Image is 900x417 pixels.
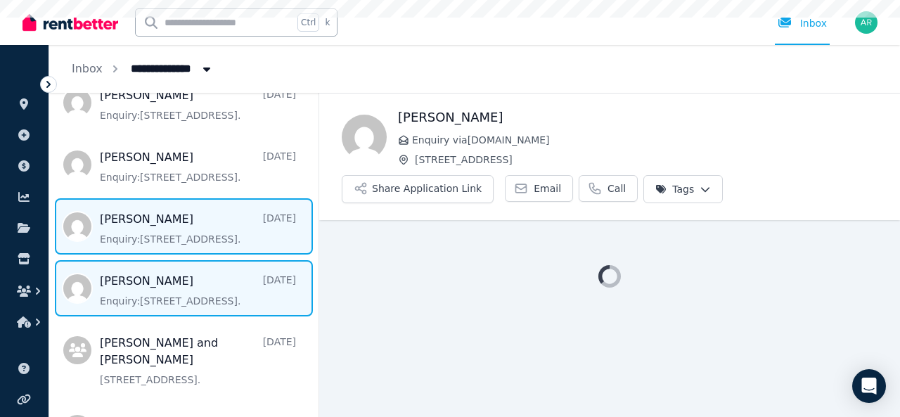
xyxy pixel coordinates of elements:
[415,153,877,167] span: [STREET_ADDRESS]
[855,11,877,34] img: Aram Rudd
[655,182,694,196] span: Tags
[579,175,638,202] a: Call
[49,45,236,93] nav: Breadcrumb
[505,175,573,202] a: Email
[534,181,561,195] span: Email
[297,13,319,32] span: Ctrl
[100,335,296,387] a: [PERSON_NAME] and [PERSON_NAME][DATE][STREET_ADDRESS].
[100,211,296,246] a: [PERSON_NAME][DATE]Enquiry:[STREET_ADDRESS].
[100,87,296,122] a: [PERSON_NAME][DATE]Enquiry:[STREET_ADDRESS].
[22,12,118,33] img: RentBetter
[398,108,877,127] h1: [PERSON_NAME]
[607,181,626,195] span: Call
[778,16,827,30] div: Inbox
[342,175,494,203] button: Share Application Link
[72,62,103,75] a: Inbox
[412,133,877,147] span: Enquiry via [DOMAIN_NAME]
[852,369,886,403] div: Open Intercom Messenger
[100,273,296,308] a: [PERSON_NAME][DATE]Enquiry:[STREET_ADDRESS].
[100,149,296,184] a: [PERSON_NAME][DATE]Enquiry:[STREET_ADDRESS].
[342,115,387,160] img: Jill Stevenson
[643,175,723,203] button: Tags
[325,17,330,28] span: k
